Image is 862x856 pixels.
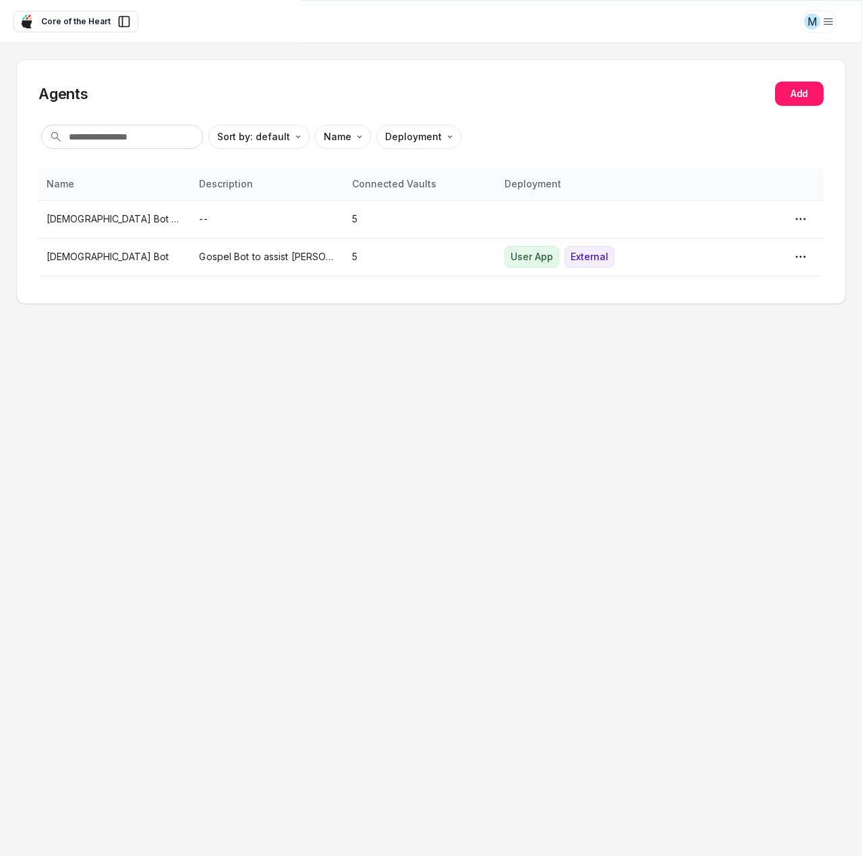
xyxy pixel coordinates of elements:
p: 5 [352,212,488,226]
p: [DEMOGRAPHIC_DATA] Bot Personality Tester [47,212,183,226]
div: User App [505,246,559,268]
th: Description [191,168,343,200]
p: Deployment [385,129,442,144]
p: 5 [352,249,488,264]
p: Name [324,129,351,144]
h2: Agents [38,84,88,104]
th: Name [38,168,191,200]
button: Deployment [376,125,461,149]
th: Deployment [496,168,670,200]
p: Sort by: default [217,129,290,144]
p: Gospel Bot to assist [PERSON_NAME] and the COTH team. [199,249,335,264]
button: Add [775,82,824,106]
button: Name [315,125,371,149]
p: [DEMOGRAPHIC_DATA] Bot [47,249,183,264]
p: -- [199,212,335,226]
div: External [565,246,614,268]
th: Connected Vaults [344,168,496,200]
button: Sort by: default [208,125,310,149]
div: M [804,13,820,30]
